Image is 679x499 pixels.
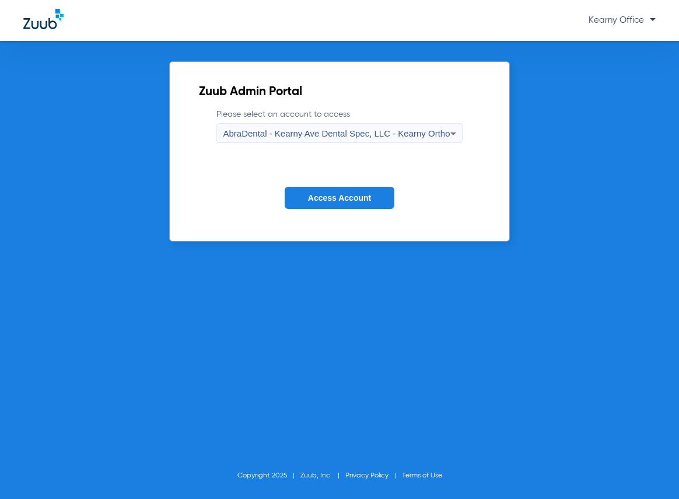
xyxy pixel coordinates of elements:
iframe: Chat Widget [621,443,679,499]
span: Kearny Office [589,16,656,25]
li: Zuub, Inc. [300,470,345,481]
label: Please select an account to access [216,109,462,143]
li: Copyright 2025 [237,470,300,481]
a: Privacy Policy [345,472,388,479]
h2: Zuub Admin Portal [199,86,480,98]
span: Access Account [308,193,371,203]
button: Access Account [285,187,394,210]
a: Terms of Use [402,472,442,479]
span: AbraDental - Kearny Ave Dental Spec, LLC - Kearny Ortho [223,128,450,138]
img: Zuub Logo [23,9,64,29]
